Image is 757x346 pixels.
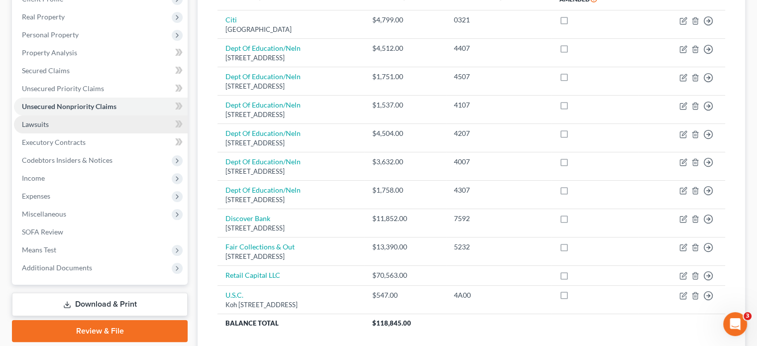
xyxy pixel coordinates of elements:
[372,157,438,167] div: $3,632.00
[225,242,295,251] a: Fair Collections & Out
[22,192,50,200] span: Expenses
[22,228,63,236] span: SOFA Review
[14,98,188,115] a: Unsecured Nonpriority Claims
[225,25,356,34] div: [GEOGRAPHIC_DATA]
[14,133,188,151] a: Executory Contracts
[225,15,237,24] a: Citi
[22,120,49,128] span: Lawsuits
[454,43,543,53] div: 4407
[22,210,66,218] span: Miscellaneous
[225,101,301,109] a: Dept Of Education/Neln
[372,72,438,82] div: $1,751.00
[225,44,301,52] a: Dept Of Education/Neln
[22,102,116,111] span: Unsecured Nonpriority Claims
[225,157,301,166] a: Dept Of Education/Neln
[225,167,356,176] div: [STREET_ADDRESS]
[225,291,243,299] a: U.S.C.
[225,129,301,137] a: Dept Of Education/Neln
[225,53,356,63] div: [STREET_ADDRESS]
[372,15,438,25] div: $4,799.00
[372,185,438,195] div: $1,758.00
[372,270,438,280] div: $70,563.00
[225,82,356,91] div: [STREET_ADDRESS]
[372,242,438,252] div: $13,390.00
[22,48,77,57] span: Property Analysis
[454,214,543,224] div: 7592
[454,100,543,110] div: 4107
[22,174,45,182] span: Income
[225,72,301,81] a: Dept Of Education/Neln
[12,320,188,342] a: Review & File
[454,72,543,82] div: 4507
[454,290,543,300] div: 4A00
[454,15,543,25] div: 0321
[225,224,356,233] div: [STREET_ADDRESS]
[22,245,56,254] span: Means Test
[14,44,188,62] a: Property Analysis
[372,43,438,53] div: $4,512.00
[217,314,364,332] th: Balance Total
[22,138,86,146] span: Executory Contracts
[14,80,188,98] a: Unsecured Priority Claims
[454,128,543,138] div: 4207
[22,30,79,39] span: Personal Property
[372,214,438,224] div: $11,852.00
[22,66,70,75] span: Secured Claims
[454,185,543,195] div: 4307
[744,312,752,320] span: 3
[12,293,188,316] a: Download & Print
[225,138,356,148] div: [STREET_ADDRESS]
[225,252,356,261] div: [STREET_ADDRESS]
[14,62,188,80] a: Secured Claims
[14,223,188,241] a: SOFA Review
[22,84,104,93] span: Unsecured Priority Claims
[225,300,356,310] div: Koh [STREET_ADDRESS]
[225,271,280,279] a: Retail Capital LLC
[225,195,356,205] div: [STREET_ADDRESS]
[225,214,270,223] a: Discover Bank
[22,12,65,21] span: Real Property
[225,186,301,194] a: Dept Of Education/Neln
[723,312,747,336] iframe: Intercom live chat
[372,290,438,300] div: $547.00
[454,242,543,252] div: 5232
[22,263,92,272] span: Additional Documents
[14,115,188,133] a: Lawsuits
[225,110,356,119] div: [STREET_ADDRESS]
[372,128,438,138] div: $4,504.00
[372,100,438,110] div: $1,537.00
[454,157,543,167] div: 4007
[22,156,112,164] span: Codebtors Insiders & Notices
[372,319,411,327] span: $118,845.00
